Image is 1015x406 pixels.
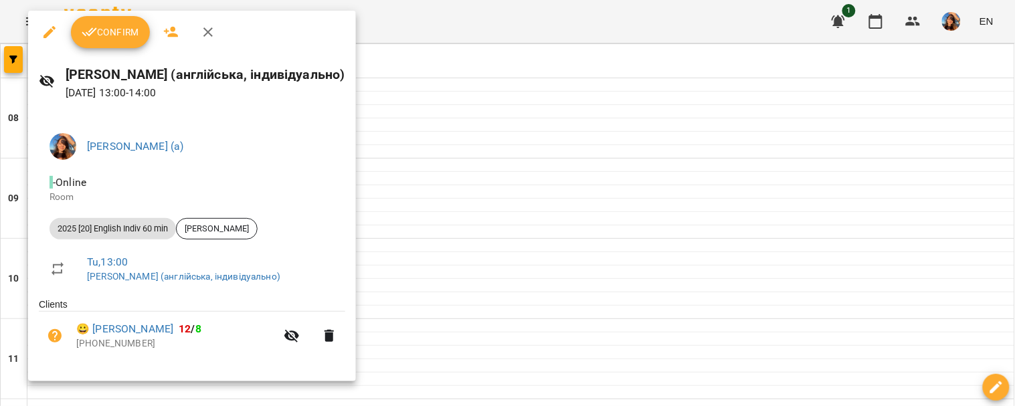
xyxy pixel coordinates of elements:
[179,322,191,335] span: 12
[195,322,201,335] span: 8
[50,223,176,235] span: 2025 [20] English Indiv 60 min
[76,337,276,350] p: [PHONE_NUMBER]
[87,271,280,282] a: [PERSON_NAME] (англійська, індивідуально)
[39,298,345,365] ul: Clients
[87,140,184,153] a: [PERSON_NAME] (а)
[177,223,257,235] span: [PERSON_NAME]
[71,16,150,48] button: Confirm
[39,320,71,352] button: Unpaid. Bill the attendance?
[50,191,335,204] p: Room
[176,218,258,239] div: [PERSON_NAME]
[66,64,345,85] h6: [PERSON_NAME] (англійська, індивідуально)
[50,176,89,189] span: - Online
[50,133,76,160] img: a3cfe7ef423bcf5e9dc77126c78d7dbf.jpg
[179,322,201,335] b: /
[82,24,139,40] span: Confirm
[76,321,173,337] a: 😀 [PERSON_NAME]
[87,256,128,268] a: Tu , 13:00
[66,85,345,101] p: [DATE] 13:00 - 14:00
